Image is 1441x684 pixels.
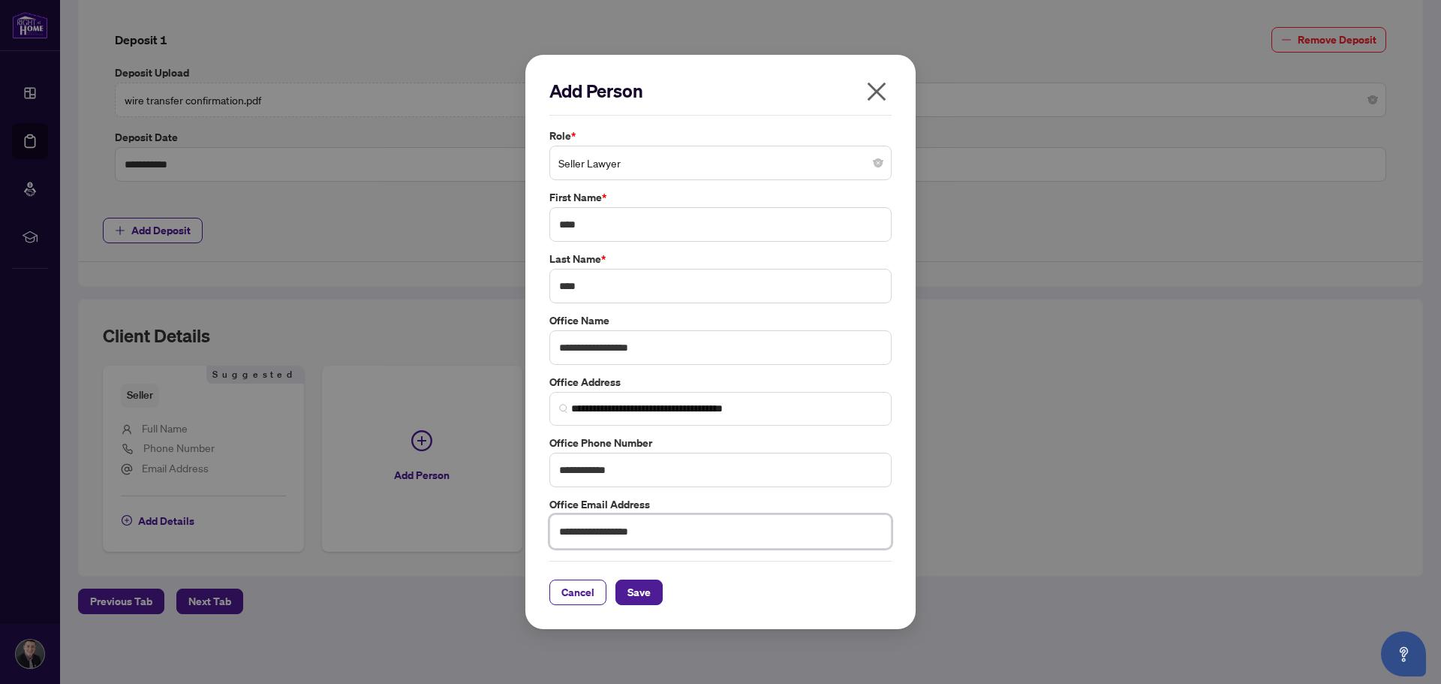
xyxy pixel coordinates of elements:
span: Cancel [561,580,594,604]
button: Cancel [549,580,606,605]
label: Office Phone Number [549,435,892,451]
label: Office Email Address [549,496,892,513]
button: Save [615,580,663,605]
label: Role [549,128,892,144]
h2: Add Person [549,79,892,103]
label: First Name [549,189,892,206]
label: Office Name [549,312,892,329]
span: close [865,80,889,104]
button: Open asap [1381,631,1426,676]
span: Save [627,580,651,604]
span: Seller Lawyer [558,149,883,177]
label: Last Name [549,251,892,267]
label: Office Address [549,374,892,390]
span: close-circle [874,158,883,167]
img: search_icon [559,404,568,413]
